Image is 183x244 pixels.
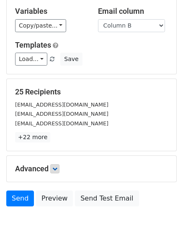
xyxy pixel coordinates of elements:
a: Copy/paste... [15,19,66,32]
h5: 25 Recipients [15,87,168,97]
a: Load... [15,53,47,66]
button: Save [60,53,82,66]
small: [EMAIL_ADDRESS][DOMAIN_NAME] [15,111,108,117]
small: [EMAIL_ADDRESS][DOMAIN_NAME] [15,120,108,127]
iframe: Chat Widget [141,204,183,244]
a: Preview [36,191,73,206]
h5: Variables [15,7,85,16]
a: +22 more [15,132,50,142]
h5: Email column [98,7,168,16]
a: Send [6,191,34,206]
small: [EMAIL_ADDRESS][DOMAIN_NAME] [15,102,108,108]
a: Templates [15,41,51,49]
a: Send Test Email [75,191,139,206]
h5: Advanced [15,164,168,173]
